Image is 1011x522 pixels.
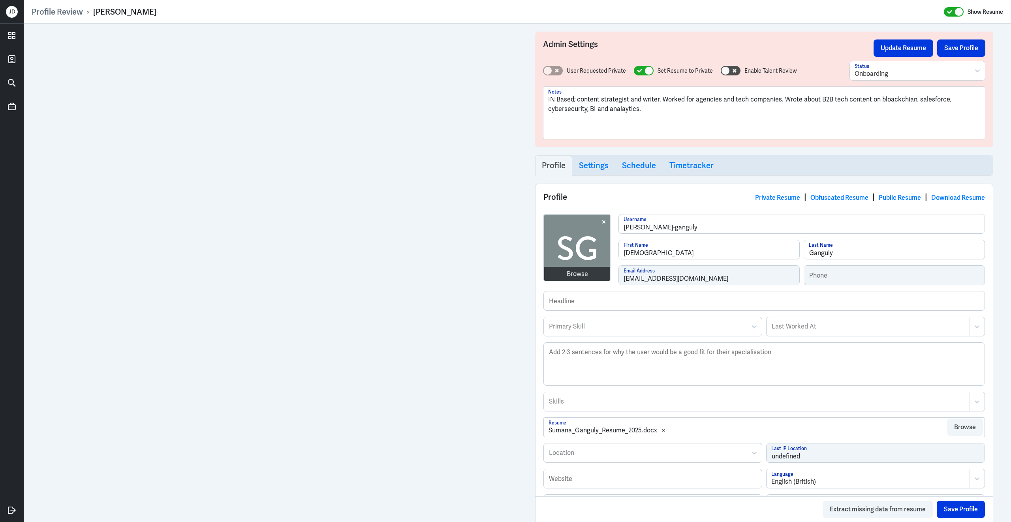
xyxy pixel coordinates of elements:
input: Twitter [767,495,985,514]
input: Last Name [804,240,985,259]
label: User Requested Private [567,67,626,75]
p: › [83,7,93,17]
img: avatar.jpg [544,215,611,281]
input: Phone [804,266,985,285]
input: Website [544,469,762,488]
label: Show Resume [968,7,1003,17]
button: Update Resume [874,39,933,57]
h3: Schedule [622,161,656,170]
a: Download Resume [931,193,985,202]
button: Browse [947,419,983,436]
a: Profile Review [32,7,83,17]
a: Public Resume [879,193,921,202]
button: Save Profile [937,501,985,518]
label: Set Resume to Private [658,67,713,75]
p: IN Based; content strategist and writer. Worked for agencies and tech companies. Wrote about B2B ... [548,95,980,114]
a: Private Resume [755,193,800,202]
input: Username [619,214,985,233]
div: | | | [755,191,985,203]
iframe: https://docs.google.com/viewerng/viewer?url=https%3A%2F%2Fppcdn.hiredigital.com%2Fregister%2Fbd99... [41,32,500,514]
h3: Profile [542,161,566,170]
h3: Timetracker [669,161,714,170]
div: J D [6,6,18,18]
input: Headline [544,291,985,310]
div: Profile [536,184,993,210]
input: First Name [619,240,799,259]
button: Extract missing data from resume [823,501,933,518]
div: Sumana_Ganguly_Resume_2025.docx [549,426,657,435]
input: Email Address [619,266,799,285]
input: Last IP Location [767,443,985,462]
a: Obfuscated Resume [810,193,868,202]
input: Linkedin [544,495,762,514]
label: Enable Talent Review [744,67,797,75]
h3: Settings [579,161,609,170]
div: [PERSON_NAME] [93,7,156,17]
div: Browse [567,269,588,279]
h3: Admin Settings [543,39,874,57]
button: Save Profile [937,39,985,57]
